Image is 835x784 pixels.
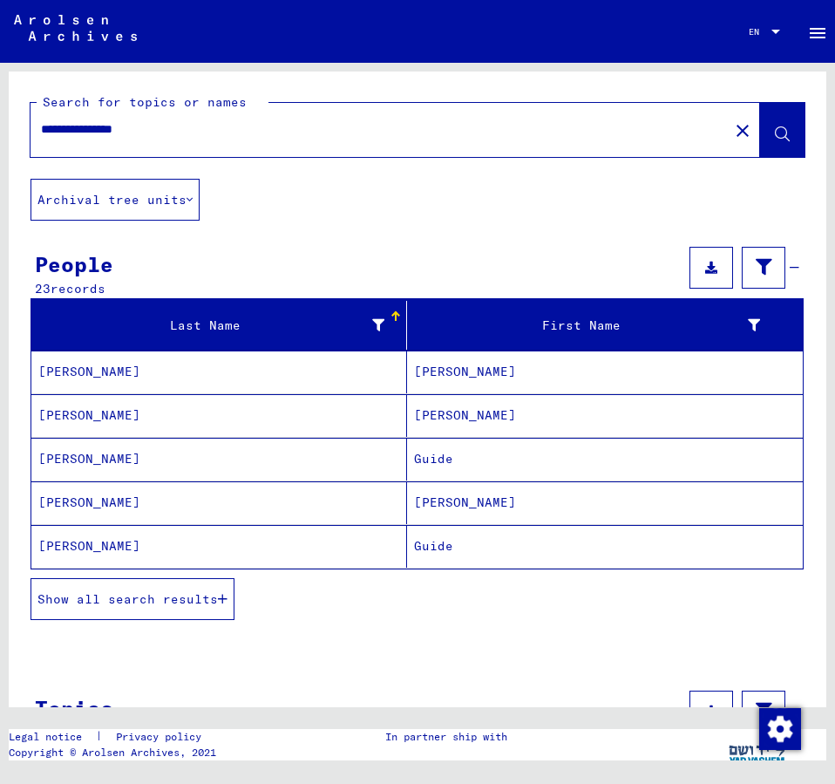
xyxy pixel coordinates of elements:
[407,351,803,393] mat-cell: [PERSON_NAME]
[385,729,507,745] p: In partner ship with
[800,14,835,49] button: Toggle sidenav
[31,301,407,350] mat-header-cell: Last Name
[31,179,200,221] button: Archival tree units
[14,15,137,41] img: Arolsen_neg.svg
[31,578,234,620] button: Show all search results
[9,745,222,760] p: Copyright © Arolsen Archives, 2021
[31,351,407,393] mat-cell: [PERSON_NAME]
[414,311,782,339] div: First Name
[35,281,51,297] span: 23
[31,481,407,524] mat-cell: [PERSON_NAME]
[31,394,407,437] mat-cell: [PERSON_NAME]
[414,317,760,335] div: First Name
[38,317,384,335] div: Last Name
[43,94,247,110] mat-label: Search for topics or names
[9,729,96,745] a: Legal notice
[725,729,791,773] img: yv_logo.png
[407,394,803,437] mat-cell: [PERSON_NAME]
[102,729,222,745] a: Privacy policy
[807,23,828,44] mat-icon: Side nav toggle icon
[407,438,803,481] mat-cell: Guide
[37,591,218,607] span: Show all search results
[749,27,768,37] span: EN
[38,311,406,339] div: Last Name
[31,438,407,481] mat-cell: [PERSON_NAME]
[759,708,801,750] img: Change consent
[31,525,407,568] mat-cell: [PERSON_NAME]
[407,301,803,350] mat-header-cell: First Name
[35,249,113,280] div: People
[9,729,222,745] div: |
[725,112,760,147] button: Clear
[35,692,113,724] div: Topics
[407,525,803,568] mat-cell: Guide
[732,120,753,141] mat-icon: close
[407,481,803,524] mat-cell: [PERSON_NAME]
[51,281,105,297] span: records
[758,707,800,749] div: Change consent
